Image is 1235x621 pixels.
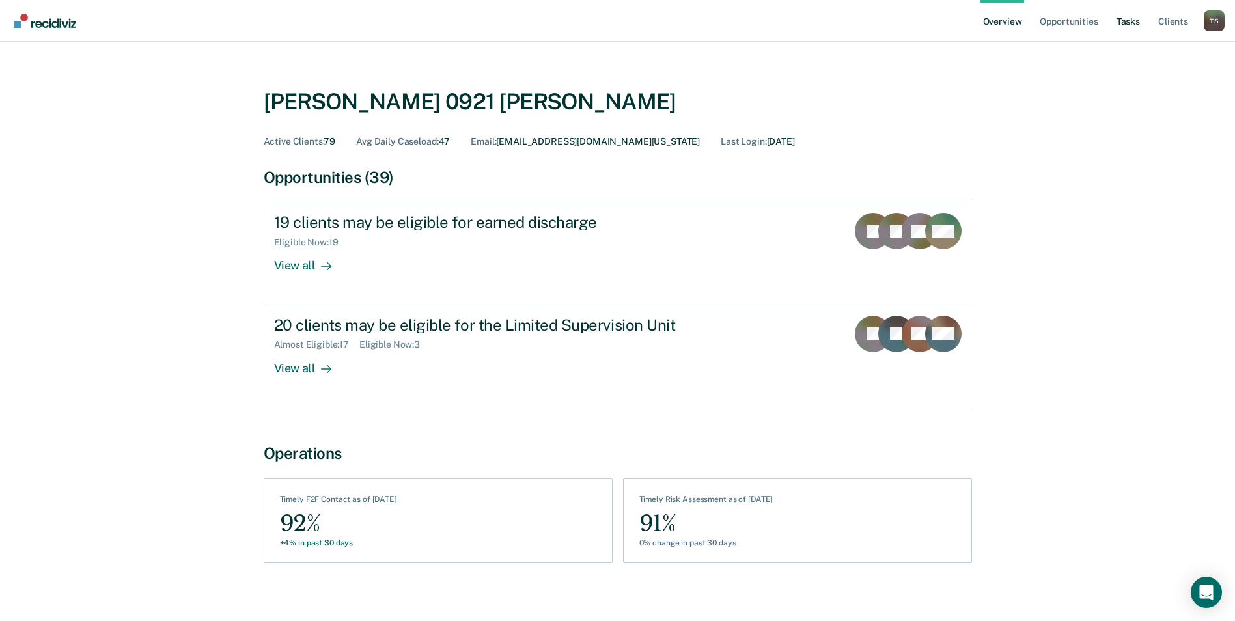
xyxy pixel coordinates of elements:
a: 19 clients may be eligible for earned dischargeEligible Now:19View all [264,202,972,305]
div: 20 clients may be eligible for the Limited Supervision Unit [274,316,731,335]
div: +4% in past 30 days [280,538,397,547]
span: Active Clients : [264,136,324,146]
div: [PERSON_NAME] 0921 [PERSON_NAME] [264,89,676,115]
div: Opportunities (39) [264,168,972,187]
div: View all [274,350,347,376]
span: Email : [471,136,496,146]
div: 0% change in past 30 days [639,538,773,547]
div: Almost Eligible : 17 [274,339,360,350]
div: [DATE] [721,136,795,147]
span: Avg Daily Caseload : [356,136,438,146]
div: View all [274,248,347,273]
div: Open Intercom Messenger [1191,577,1222,608]
div: Operations [264,444,972,463]
div: 92% [280,509,397,538]
a: 20 clients may be eligible for the Limited Supervision UnitAlmost Eligible:17Eligible Now:3View all [264,305,972,407]
div: Timely Risk Assessment as of [DATE] [639,495,773,509]
span: Last Login : [721,136,766,146]
div: T S [1204,10,1225,31]
div: Timely F2F Contact as of [DATE] [280,495,397,509]
div: 91% [639,509,773,538]
div: 79 [264,136,336,147]
div: 19 clients may be eligible for earned discharge [274,213,731,232]
div: Eligible Now : 19 [274,237,349,248]
div: Eligible Now : 3 [359,339,430,350]
div: [EMAIL_ADDRESS][DOMAIN_NAME][US_STATE] [471,136,700,147]
div: 47 [356,136,450,147]
img: Recidiviz [14,14,76,28]
button: Profile dropdown button [1204,10,1225,31]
